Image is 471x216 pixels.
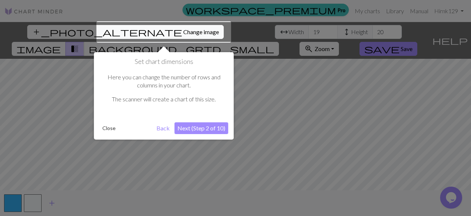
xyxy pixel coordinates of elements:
h1: Set chart dimensions [99,58,228,66]
div: Set chart dimensions [94,52,234,140]
p: Here you can change the number of rows and columns in your chart. [103,73,224,90]
button: Back [153,122,173,134]
p: The scanner will create a chart of this size. [103,95,224,103]
button: Next (Step 2 of 10) [174,122,228,134]
button: Close [99,123,118,134]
